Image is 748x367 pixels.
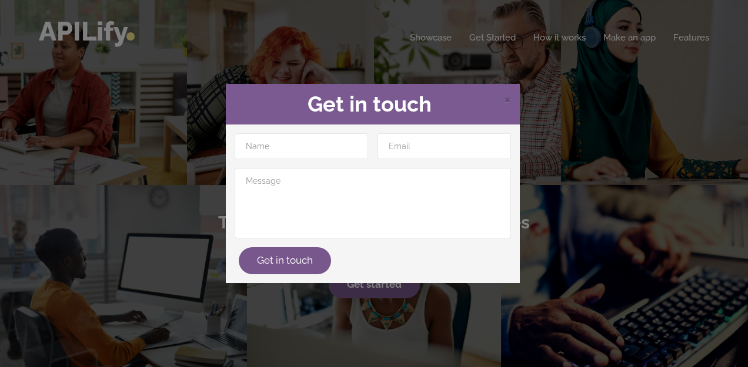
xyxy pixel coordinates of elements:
input: Name [235,133,368,159]
input: Email [378,133,511,159]
h2: Get in touch [235,93,511,116]
button: Get in touch [239,247,331,274]
span: × [504,90,511,107]
span: Close [504,92,511,106]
